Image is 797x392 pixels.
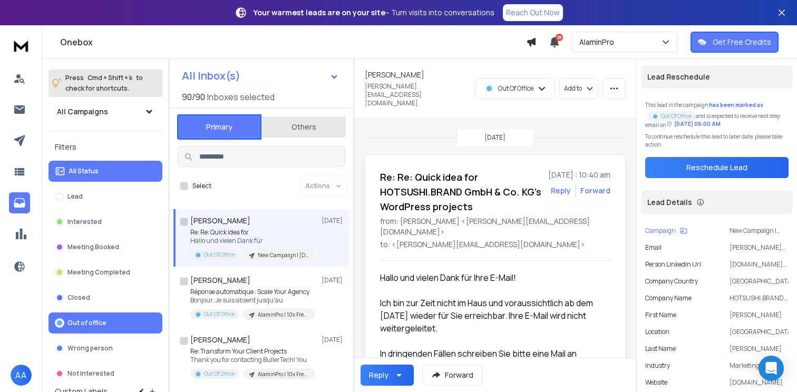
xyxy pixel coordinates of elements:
p: Reach Out Now [506,7,560,18]
h3: Inboxes selected [207,91,275,103]
button: Reschedule Lead [645,157,789,178]
p: Company Name [645,294,692,302]
img: logo [11,36,32,55]
button: Others [261,115,346,139]
button: Reply [551,185,571,196]
p: Re: Transform Your Client Projects [190,347,315,356]
p: Press to check for shortcuts. [65,73,143,94]
p: Out Of Office [204,251,235,259]
div: [DATE] 06:00 AM [667,120,721,128]
p: [PERSON_NAME][EMAIL_ADDRESS][DOMAIN_NAME] [365,82,469,107]
h3: Filters [48,140,162,154]
button: Meeting Completed [48,262,162,283]
p: Closed [67,293,90,302]
button: All Inbox(s) [173,65,347,86]
span: has been marked as [709,101,763,109]
p: Hallo und vielen Dank für [190,237,315,245]
p: Out Of Office [498,84,533,93]
p: [DATE] : 10:40 am [548,170,610,180]
p: AlaminPro | 10x Freelancing [258,370,308,378]
p: Thank you for contacting BullerTech! You [190,356,315,364]
p: Get Free Credits [713,37,771,47]
p: location [645,328,669,336]
div: Open Intercom Messenger [759,356,784,381]
p: [GEOGRAPHIC_DATA] [730,328,789,336]
button: All Status [48,161,162,182]
h1: [PERSON_NAME] [190,275,250,286]
button: Campaign [645,227,687,235]
p: Email [645,243,662,252]
button: Meeting Booked [48,237,162,258]
p: Bonjour, Je suis absent jusqu'au [190,296,315,305]
p: Out Of Office [204,310,235,318]
p: AlaminPro | 10x Freelancing V2 [258,311,308,319]
strong: Your warmest leads are on your site [254,7,385,17]
p: To continue reschedule this lead to later date, please take action. [645,133,789,149]
p: Company Country [645,277,698,286]
p: Person Linkedin Url [645,260,701,269]
button: Not Interested [48,363,162,384]
p: [DATE] [322,217,345,225]
p: Wrong person [67,344,113,352]
h1: [PERSON_NAME] [365,70,424,80]
p: Last Name [645,345,676,353]
span: 90 / 90 [182,91,205,103]
p: Lead Details [647,197,692,208]
p: industry [645,361,670,370]
p: from: [PERSON_NAME] <[PERSON_NAME][EMAIL_ADDRESS][DOMAIN_NAME]> [380,216,610,237]
p: Lead Reschedule [647,72,710,82]
p: Réponse automatique : Scale Your Agency [190,288,315,296]
div: Forward [580,185,610,196]
button: Reply [361,365,414,386]
button: Forward [422,365,482,386]
span: 28 [556,34,563,41]
p: Meeting Booked [67,243,119,251]
span: Cmd + Shift + k [86,72,134,84]
p: Lead [67,192,83,201]
h1: [PERSON_NAME] [190,215,250,226]
p: Out Of Office [661,112,692,120]
p: [DOMAIN_NAME] [730,378,789,387]
p: [GEOGRAPHIC_DATA] [730,277,789,286]
button: Primary [177,114,261,140]
p: Marketing & Advertising [730,361,789,370]
div: Reply [369,370,388,380]
button: AA [11,365,32,386]
p: [DATE] [322,336,345,344]
p: All Status [69,167,99,175]
p: AlaminPro [579,37,618,47]
h1: Re: Re: Quick idea for HOTSUSHI.BRAND GmbH & Co. KG’s WordPress projects [380,170,542,214]
p: Campaign [645,227,676,235]
button: Wrong person [48,338,162,359]
p: Interested [67,218,102,226]
p: HOTSUSHI.BRAND GmbH & Co. KG [730,294,789,302]
p: Out of office [67,319,106,327]
p: [PERSON_NAME] [730,345,789,353]
a: Reach Out Now [503,4,563,21]
p: [PERSON_NAME] [730,311,789,319]
p: [PERSON_NAME][EMAIL_ADDRESS][DOMAIN_NAME] [730,243,789,252]
p: Not Interested [67,369,114,378]
p: – Turn visits into conversations [254,7,494,18]
label: Select [192,182,211,190]
button: Interested [48,211,162,232]
h1: All Campaigns [57,106,108,117]
button: Get Free Credits [691,32,779,53]
h1: Onebox [60,36,526,48]
p: [DOMAIN_NAME][URL] [730,260,789,269]
p: [DATE] [322,276,345,285]
p: Re: Re: Quick idea for [190,228,315,237]
button: Out of office [48,312,162,334]
button: Closed [48,287,162,308]
p: [DATE] [484,133,506,142]
button: Lead [48,186,162,207]
h1: All Inbox(s) [182,71,240,81]
p: First Name [645,311,676,319]
p: website [645,378,667,387]
p: Meeting Completed [67,268,130,277]
p: New Campaign | [DATE] | EU [258,251,308,259]
button: All Campaigns [48,101,162,122]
